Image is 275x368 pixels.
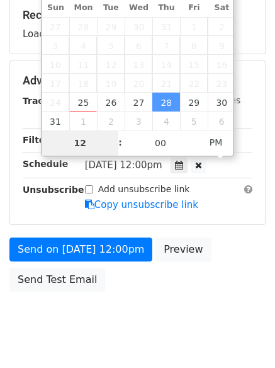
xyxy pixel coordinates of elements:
[85,159,162,171] span: [DATE] 12:00pm
[69,55,97,74] span: August 11, 2025
[208,55,235,74] span: August 16, 2025
[208,112,235,130] span: September 6, 2025
[42,93,70,112] span: August 24, 2025
[42,130,119,156] input: Hour
[152,4,180,12] span: Thu
[125,36,152,55] span: August 6, 2025
[125,74,152,93] span: August 20, 2025
[42,17,70,36] span: July 27, 2025
[180,112,208,130] span: September 5, 2025
[42,74,70,93] span: August 17, 2025
[42,4,70,12] span: Sun
[118,130,122,155] span: :
[42,112,70,130] span: August 31, 2025
[23,8,252,22] h5: Recipients
[97,112,125,130] span: September 2, 2025
[180,74,208,93] span: August 22, 2025
[152,55,180,74] span: August 14, 2025
[97,93,125,112] span: August 26, 2025
[98,183,190,196] label: Add unsubscribe link
[180,36,208,55] span: August 8, 2025
[42,36,70,55] span: August 3, 2025
[152,36,180,55] span: August 7, 2025
[180,4,208,12] span: Fri
[23,185,84,195] strong: Unsubscribe
[152,17,180,36] span: July 31, 2025
[23,96,65,106] strong: Tracking
[212,308,275,368] iframe: Chat Widget
[69,4,97,12] span: Mon
[208,36,235,55] span: August 9, 2025
[97,55,125,74] span: August 12, 2025
[42,55,70,74] span: August 10, 2025
[69,17,97,36] span: July 28, 2025
[125,55,152,74] span: August 13, 2025
[23,159,68,169] strong: Schedule
[125,112,152,130] span: September 3, 2025
[152,74,180,93] span: August 21, 2025
[125,93,152,112] span: August 27, 2025
[23,74,252,88] h5: Advanced
[180,17,208,36] span: August 1, 2025
[97,4,125,12] span: Tue
[152,112,180,130] span: September 4, 2025
[9,268,105,292] a: Send Test Email
[199,130,233,155] span: Click to toggle
[9,238,152,262] a: Send on [DATE] 12:00pm
[23,135,55,145] strong: Filters
[208,93,235,112] span: August 30, 2025
[180,55,208,74] span: August 15, 2025
[180,93,208,112] span: August 29, 2025
[208,74,235,93] span: August 23, 2025
[85,199,198,210] a: Copy unsubscribe link
[97,17,125,36] span: July 29, 2025
[125,17,152,36] span: July 30, 2025
[208,17,235,36] span: August 2, 2025
[69,74,97,93] span: August 18, 2025
[97,36,125,55] span: August 5, 2025
[69,93,97,112] span: August 25, 2025
[23,8,252,41] div: Loading...
[69,36,97,55] span: August 4, 2025
[208,4,235,12] span: Sat
[155,238,211,262] a: Preview
[152,93,180,112] span: August 28, 2025
[125,4,152,12] span: Wed
[97,74,125,93] span: August 19, 2025
[69,112,97,130] span: September 1, 2025
[122,130,199,156] input: Minute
